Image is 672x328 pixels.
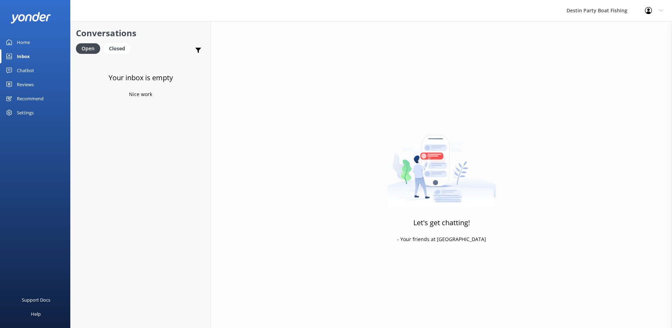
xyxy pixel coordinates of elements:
[413,217,470,228] h3: Let's get chatting!
[397,235,486,243] p: - Your friends at [GEOGRAPHIC_DATA]
[387,120,496,208] img: artwork of a man stealing a conversation from at giant smartphone
[17,49,30,63] div: Inbox
[17,106,34,120] div: Settings
[76,44,104,52] a: Open
[17,77,34,92] div: Reviews
[104,43,130,54] div: Closed
[17,35,30,49] div: Home
[129,90,152,98] p: Nice work
[11,12,51,24] img: yonder-white-logo.png
[109,72,173,83] h3: Your inbox is empty
[76,26,205,40] h2: Conversations
[31,307,41,321] div: Help
[76,43,100,54] div: Open
[17,92,44,106] div: Recommend
[104,44,134,52] a: Closed
[17,63,34,77] div: Chatbot
[22,293,50,307] div: Support Docs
